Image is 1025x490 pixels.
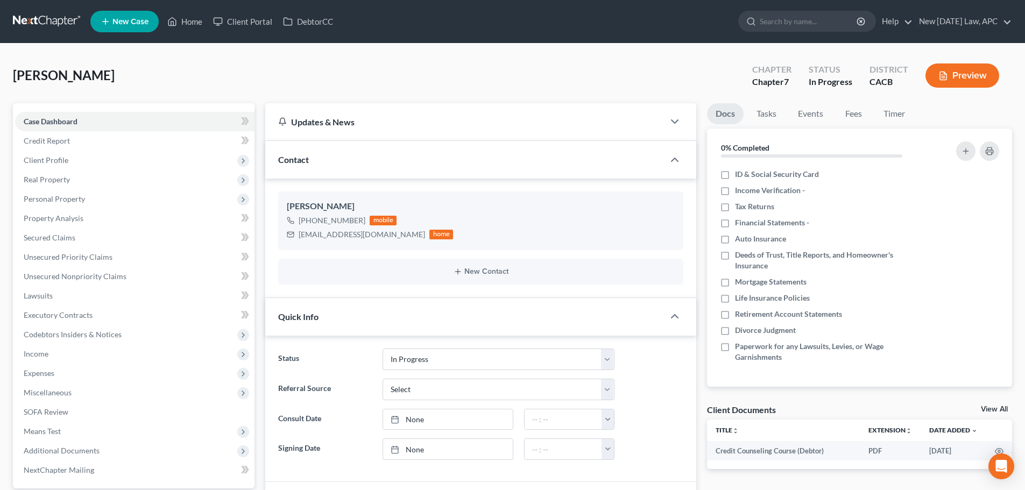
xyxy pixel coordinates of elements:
span: Lawsuits [24,291,53,300]
a: None [383,409,513,430]
span: Life Insurance Policies [735,293,810,303]
button: Preview [925,63,999,88]
a: Lawsuits [15,286,255,306]
span: Codebtors Insiders & Notices [24,330,122,339]
a: Fees [836,103,871,124]
span: [PERSON_NAME] [13,67,115,83]
i: expand_more [971,428,978,434]
a: Timer [875,103,914,124]
span: Unsecured Nonpriority Claims [24,272,126,281]
span: Means Test [24,427,61,436]
a: Client Portal [208,12,278,31]
div: Open Intercom Messenger [988,453,1014,479]
td: [DATE] [921,441,986,460]
span: Divorce Judgment [735,325,796,336]
span: Financial Statements - [735,217,809,228]
a: NextChapter Mailing [15,460,255,480]
td: PDF [860,441,921,460]
span: Income [24,349,48,358]
span: Miscellaneous [24,388,72,397]
span: Unsecured Priority Claims [24,252,112,261]
div: Status [809,63,852,76]
a: View All [981,406,1008,413]
span: ID & Social Security Card [735,169,819,180]
span: Personal Property [24,194,85,203]
label: Status [273,349,377,370]
input: -- : -- [525,439,602,459]
span: New Case [112,18,149,26]
span: NextChapter Mailing [24,465,94,474]
label: Consult Date [273,409,377,430]
a: Executory Contracts [15,306,255,325]
span: 7 [784,76,789,87]
div: [PHONE_NUMBER] [299,215,365,226]
span: Real Property [24,175,70,184]
span: Mortgage Statements [735,276,807,287]
input: -- : -- [525,409,602,430]
div: District [870,63,908,76]
span: Deeds of Trust, Title Reports, and Homeowner's Insurance [735,250,927,271]
button: New Contact [287,267,675,276]
a: Unsecured Nonpriority Claims [15,267,255,286]
div: Chapter [752,63,791,76]
i: unfold_more [732,428,739,434]
div: [PERSON_NAME] [287,200,675,213]
a: SOFA Review [15,402,255,422]
a: Extensionunfold_more [868,426,912,434]
div: [EMAIL_ADDRESS][DOMAIN_NAME] [299,229,425,240]
label: Signing Date [273,438,377,460]
a: Date Added expand_more [929,426,978,434]
span: Tax Returns [735,201,774,212]
div: Chapter [752,76,791,88]
a: Docs [707,103,744,124]
span: Case Dashboard [24,117,77,126]
span: Expenses [24,368,54,378]
a: Help [876,12,913,31]
input: Search by name... [760,11,858,31]
a: DebtorCC [278,12,338,31]
div: Updates & News [278,116,651,127]
span: Income Verification - [735,185,805,196]
span: Additional Documents [24,446,100,455]
span: Paperwork for any Lawsuits, Levies, or Wage Garnishments [735,341,927,363]
a: Secured Claims [15,228,255,247]
label: Referral Source [273,379,377,400]
span: Executory Contracts [24,310,93,319]
span: Client Profile [24,155,68,165]
div: mobile [370,216,397,225]
span: Secured Claims [24,233,75,242]
strong: 0% Completed [721,143,769,152]
a: Tasks [748,103,785,124]
span: Quick Info [278,311,319,322]
div: home [429,230,453,239]
div: Client Documents [707,404,776,415]
a: Titleunfold_more [716,426,739,434]
i: unfold_more [906,428,912,434]
div: CACB [870,76,908,88]
div: In Progress [809,76,852,88]
span: Credit Report [24,136,70,145]
span: Auto Insurance [735,233,786,244]
span: Property Analysis [24,214,83,223]
a: Credit Report [15,131,255,151]
a: New [DATE] Law, APC [914,12,1012,31]
span: Contact [278,154,309,165]
a: Home [162,12,208,31]
a: Case Dashboard [15,112,255,131]
span: Retirement Account Statements [735,309,842,319]
a: Events [789,103,832,124]
td: Credit Counseling Course (Debtor) [707,441,860,460]
a: Property Analysis [15,209,255,228]
a: None [383,439,513,459]
a: Unsecured Priority Claims [15,247,255,267]
span: SOFA Review [24,407,68,416]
